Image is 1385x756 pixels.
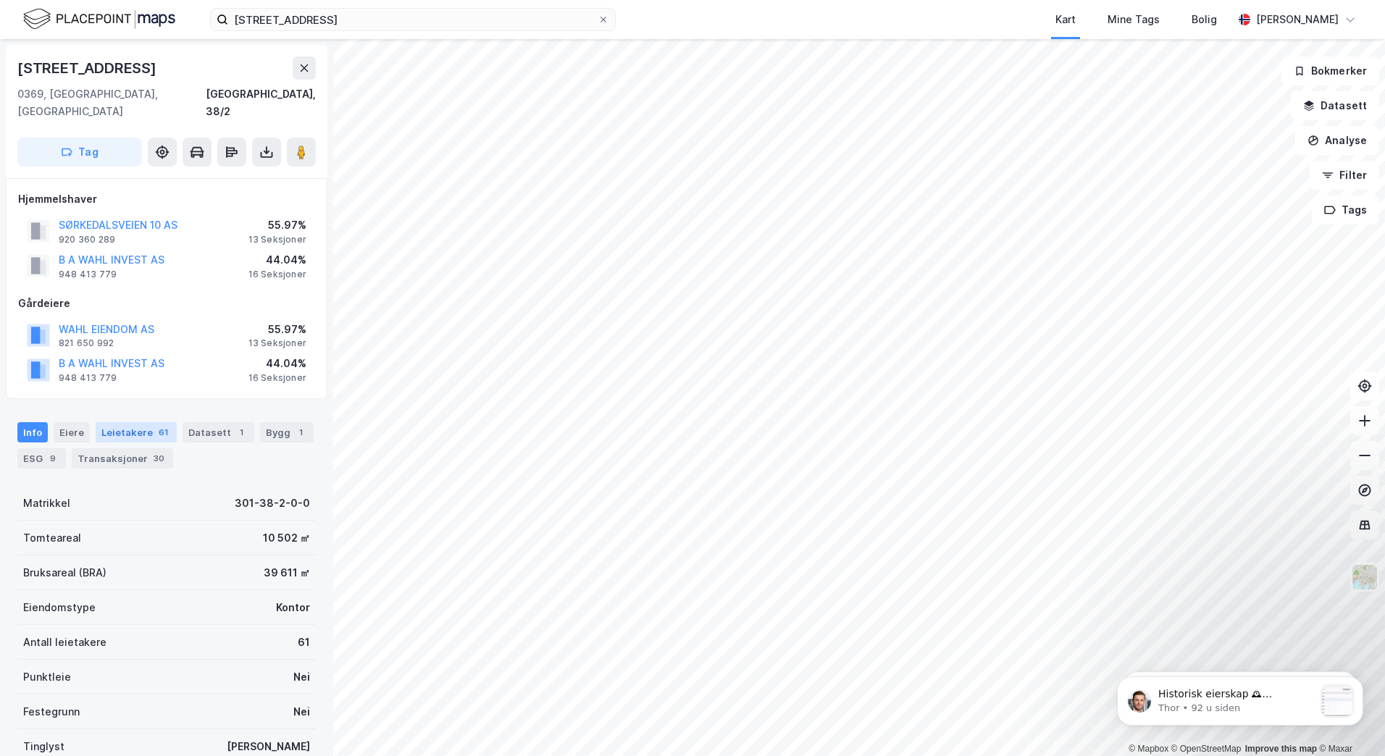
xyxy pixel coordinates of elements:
div: 55.97% [248,321,306,338]
div: 9 [46,451,60,466]
div: Bygg [260,422,314,442]
input: Søk på adresse, matrikkel, gårdeiere, leietakere eller personer [228,9,598,30]
div: 61 [298,634,310,651]
div: ESG [17,448,66,469]
div: Nei [293,703,310,721]
a: OpenStreetMap [1171,744,1242,754]
button: Tag [17,138,142,167]
div: [GEOGRAPHIC_DATA], 38/2 [206,85,316,120]
img: logo.f888ab2527a4732fd821a326f86c7f29.svg [23,7,175,32]
div: 301-38-2-0-0 [235,495,310,512]
div: Info [17,422,48,442]
button: Bokmerker [1281,56,1379,85]
div: Transaksjoner [72,448,173,469]
div: Datasett [183,422,254,442]
div: Tomteareal [23,529,81,547]
div: Hjemmelshaver [18,190,315,208]
div: [STREET_ADDRESS] [17,56,159,80]
div: Antall leietakere [23,634,106,651]
button: Tags [1312,196,1379,224]
div: 1 [293,425,308,440]
div: Eiere [54,422,90,442]
div: 13 Seksjoner [248,337,306,349]
div: [PERSON_NAME] [1256,11,1339,28]
div: Leietakere [96,422,177,442]
a: Improve this map [1245,744,1317,754]
div: 948 413 779 [59,372,117,384]
div: 61 [156,425,171,440]
div: 1 [234,425,248,440]
div: 821 650 992 [59,337,114,349]
div: Punktleie [23,668,71,686]
div: Bolig [1192,11,1217,28]
div: 16 Seksjoner [248,372,306,384]
div: Mine Tags [1108,11,1160,28]
div: 10 502 ㎡ [263,529,310,547]
div: 39 611 ㎡ [264,564,310,581]
div: Matrikkel [23,495,70,512]
div: 0369, [GEOGRAPHIC_DATA], [GEOGRAPHIC_DATA] [17,85,206,120]
div: 55.97% [248,217,306,234]
div: 30 [151,451,167,466]
a: Mapbox [1129,744,1168,754]
iframe: Intercom notifications melding [1095,647,1385,749]
button: Datasett [1291,91,1379,120]
div: Kontor [276,599,310,616]
div: 44.04% [248,251,306,269]
div: Eiendomstype [23,599,96,616]
div: 44.04% [248,355,306,372]
div: Festegrunn [23,703,80,721]
div: 920 360 289 [59,234,115,245]
button: Analyse [1295,126,1379,155]
div: Kart [1055,11,1076,28]
img: Z [1351,563,1378,591]
div: 13 Seksjoner [248,234,306,245]
div: [PERSON_NAME] [227,738,310,755]
div: Bruksareal (BRA) [23,564,106,581]
div: Tinglyst [23,738,64,755]
div: 948 413 779 [59,269,117,280]
div: Gårdeiere [18,295,315,312]
button: Filter [1310,161,1379,190]
div: 16 Seksjoner [248,269,306,280]
div: Nei [293,668,310,686]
